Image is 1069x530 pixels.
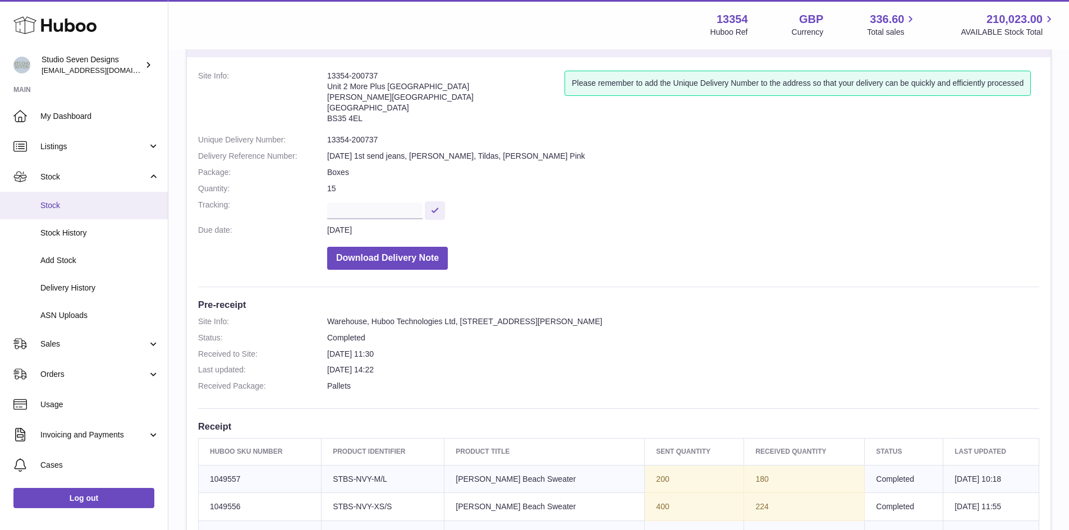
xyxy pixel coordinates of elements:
span: Listings [40,141,148,152]
dt: Quantity: [198,183,327,194]
address: 13354-200737 Unit 2 More Plus [GEOGRAPHIC_DATA] [PERSON_NAME][GEOGRAPHIC_DATA] [GEOGRAPHIC_DATA] ... [327,71,565,129]
div: Currency [792,27,824,38]
dd: 13354-200737 [327,135,1039,145]
span: Add Stock [40,255,159,266]
dd: [DATE] 1st send jeans, [PERSON_NAME], Tildas, [PERSON_NAME] Pink [327,151,1039,162]
th: Huboo SKU Number [199,439,322,465]
h3: Receipt [198,420,1039,432]
span: Cases [40,460,159,471]
span: Sales [40,339,148,349]
dt: Site Info: [198,71,327,129]
img: contact.studiosevendesigns@gmail.com [13,57,30,73]
span: Delivery History [40,283,159,293]
dt: Delivery Reference Number: [198,151,327,162]
dd: Boxes [327,167,1039,178]
span: Stock [40,200,159,211]
span: Stock History [40,228,159,238]
td: [PERSON_NAME] Beach Sweater [444,465,645,493]
dt: Package: [198,167,327,178]
dd: Warehouse, Huboo Technologies Ltd, [STREET_ADDRESS][PERSON_NAME] [327,316,1039,327]
td: [DATE] 10:18 [943,465,1039,493]
span: ASN Uploads [40,310,159,321]
span: Invoicing and Payments [40,430,148,440]
dd: [DATE] 14:22 [327,365,1039,375]
dt: Last updated: [198,365,327,375]
dt: Received to Site: [198,349,327,360]
dd: Pallets [327,381,1039,391]
td: [DATE] 11:55 [943,493,1039,521]
td: [PERSON_NAME] Beach Sweater [444,493,645,521]
dt: Due date: [198,225,327,236]
span: Usage [40,399,159,410]
strong: GBP [799,12,823,27]
td: 400 [645,493,744,521]
a: 336.60 Total sales [867,12,917,38]
td: Completed [865,493,943,521]
span: [EMAIL_ADDRESS][DOMAIN_NAME] [42,66,165,75]
th: Status [865,439,943,465]
dd: [DATE] [327,225,1039,236]
td: STBS-NVY-M/L [322,465,444,493]
span: Orders [40,369,148,380]
dd: [DATE] 11:30 [327,349,1039,360]
a: 210,023.00 AVAILABLE Stock Total [961,12,1056,38]
td: STBS-NVY-XS/S [322,493,444,521]
strong: 13354 [717,12,748,27]
dt: Status: [198,333,327,343]
span: My Dashboard [40,111,159,122]
th: Received Quantity [744,439,865,465]
th: Product title [444,439,645,465]
td: 224 [744,493,865,521]
h3: Pre-receipt [198,298,1039,311]
dt: Received Package: [198,381,327,391]
th: Product Identifier [322,439,444,465]
div: Please remember to add the Unique Delivery Number to the address so that your delivery can be qui... [565,71,1031,96]
td: 1049557 [199,465,322,493]
td: 200 [645,465,744,493]
dt: Unique Delivery Number: [198,135,327,145]
td: 1049556 [199,493,322,521]
td: Completed [865,465,943,493]
span: Total sales [867,27,917,38]
th: Sent Quantity [645,439,744,465]
button: Download Delivery Note [327,247,448,270]
a: Log out [13,488,154,508]
dt: Site Info: [198,316,327,327]
span: 210,023.00 [987,12,1043,27]
span: Stock [40,172,148,182]
dd: Completed [327,333,1039,343]
div: Huboo Ref [710,27,748,38]
th: Last updated [943,439,1039,465]
span: 336.60 [870,12,904,27]
span: AVAILABLE Stock Total [961,27,1056,38]
div: Studio Seven Designs [42,54,143,76]
dt: Tracking: [198,200,327,219]
dd: 15 [327,183,1039,194]
td: 180 [744,465,865,493]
